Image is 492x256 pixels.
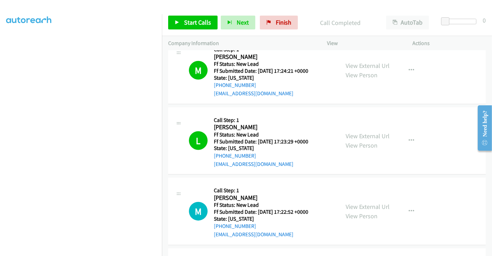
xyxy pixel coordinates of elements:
iframe: Resource Center [472,100,492,156]
h5: Ff Status: New Lead [214,131,308,138]
h2: [PERSON_NAME] [214,123,308,131]
a: [EMAIL_ADDRESS][DOMAIN_NAME] [214,161,293,167]
p: Actions [413,39,486,47]
h2: [PERSON_NAME] [214,53,308,61]
h5: Ff Submitted Date: [DATE] 17:22:52 +0000 [214,209,308,215]
h5: State: [US_STATE] [214,74,308,81]
h1: M [189,61,208,80]
a: View External Url [346,203,390,211]
h5: Ff Submitted Date: [DATE] 17:23:29 +0000 [214,138,308,145]
div: Delay between calls (in seconds) [445,19,476,24]
a: [PHONE_NUMBER] [214,223,256,229]
a: [PHONE_NUMBER] [214,152,256,159]
a: View External Url [346,132,390,140]
p: Company Information [168,39,315,47]
h5: State: [US_STATE] [214,215,308,222]
a: [PHONE_NUMBER] [214,82,256,88]
span: Start Calls [184,18,211,26]
p: View [327,39,400,47]
h5: Call Step: 1 [214,187,308,194]
a: [EMAIL_ADDRESS][DOMAIN_NAME] [214,90,293,97]
a: View Person [346,141,377,149]
h1: M [189,202,208,221]
h1: L [189,131,208,150]
h2: [PERSON_NAME] [214,194,308,202]
button: AutoTab [386,16,429,29]
div: 0 [483,16,486,25]
h5: Ff Submitted Date: [DATE] 17:24:21 +0000 [214,68,308,74]
a: View Person [346,71,377,79]
h5: Ff Status: New Lead [214,202,308,209]
a: [EMAIL_ADDRESS][DOMAIN_NAME] [214,231,293,238]
a: View External Url [346,62,390,70]
button: Next [221,16,255,29]
h5: Call Step: 1 [214,117,308,124]
span: Finish [276,18,291,26]
span: Next [237,18,249,26]
h5: State: [US_STATE] [214,145,308,152]
a: Start Calls [168,16,218,29]
a: View Person [346,212,377,220]
a: Finish [260,16,298,29]
p: Call Completed [307,18,374,27]
h5: Ff Status: New Lead [214,61,308,68]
